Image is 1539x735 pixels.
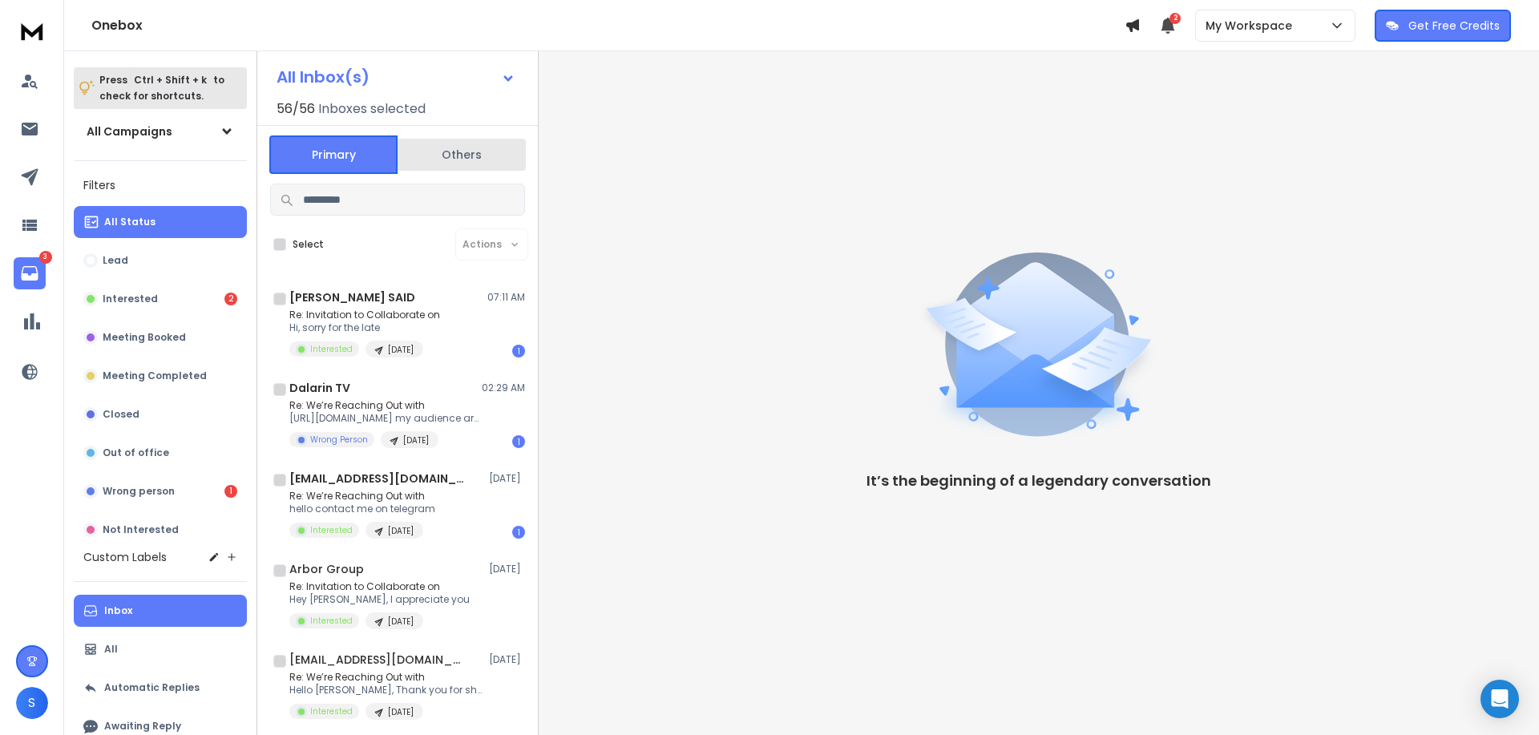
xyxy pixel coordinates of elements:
[293,238,324,251] label: Select
[310,343,353,355] p: Interested
[104,681,200,694] p: Automatic Replies
[310,524,353,536] p: Interested
[289,470,466,487] h1: [EMAIL_ADDRESS][DOMAIN_NAME]
[289,289,415,305] h1: [PERSON_NAME] SAID
[103,446,169,459] p: Out of office
[16,687,48,719] button: S
[74,244,247,277] button: Lead
[74,595,247,627] button: Inbox
[103,523,179,536] p: Not Interested
[103,408,139,421] p: Closed
[74,115,247,147] button: All Campaigns
[388,616,414,628] p: [DATE]
[104,604,132,617] p: Inbox
[310,434,368,446] p: Wrong Person
[289,399,482,412] p: Re: We’re Reaching Out with
[398,137,526,172] button: Others
[104,216,156,228] p: All Status
[103,331,186,344] p: Meeting Booked
[482,382,525,394] p: 02:29 AM
[512,526,525,539] div: 1
[264,61,528,93] button: All Inbox(s)
[289,412,482,425] p: [URL][DOMAIN_NAME] my audience are [DEMOGRAPHIC_DATA]
[289,684,482,697] p: Hello [PERSON_NAME], Thank you for sharing
[489,653,525,666] p: [DATE]
[74,174,247,196] h3: Filters
[74,672,247,704] button: Automatic Replies
[487,291,525,304] p: 07:11 AM
[512,345,525,357] div: 1
[310,705,353,717] p: Interested
[103,293,158,305] p: Interested
[277,99,315,119] span: 56 / 56
[489,472,525,485] p: [DATE]
[289,652,466,668] h1: [EMAIL_ADDRESS][DOMAIN_NAME] +1
[87,123,172,139] h1: All Campaigns
[103,370,207,382] p: Meeting Completed
[277,69,370,85] h1: All Inbox(s)
[74,437,247,469] button: Out of office
[289,593,470,606] p: Hey [PERSON_NAME], I appreciate you
[289,671,482,684] p: Re: We’re Reaching Out with
[1169,13,1181,24] span: 2
[403,434,429,446] p: [DATE]
[289,309,440,321] p: Re: Invitation to Collaborate on
[289,561,364,577] h1: Arbor Group
[103,485,175,498] p: Wrong person
[103,254,128,267] p: Lead
[388,344,414,356] p: [DATE]
[74,283,247,315] button: Interested2
[310,615,353,627] p: Interested
[289,503,435,515] p: hello contact me on telegram
[99,72,224,104] p: Press to check for shortcuts.
[388,706,414,718] p: [DATE]
[224,293,237,305] div: 2
[289,380,350,396] h1: Dalarin TV
[1480,680,1519,718] div: Open Intercom Messenger
[388,525,414,537] p: [DATE]
[74,321,247,353] button: Meeting Booked
[512,435,525,448] div: 1
[74,398,247,430] button: Closed
[489,563,525,575] p: [DATE]
[74,633,247,665] button: All
[1206,18,1299,34] p: My Workspace
[16,16,48,46] img: logo
[74,360,247,392] button: Meeting Completed
[74,206,247,238] button: All Status
[74,514,247,546] button: Not Interested
[83,549,167,565] h3: Custom Labels
[14,257,46,289] a: 3
[1375,10,1511,42] button: Get Free Credits
[318,99,426,119] h3: Inboxes selected
[39,251,52,264] p: 3
[104,720,181,733] p: Awaiting Reply
[289,580,470,593] p: Re: Invitation to Collaborate on
[289,490,435,503] p: Re: We’re Reaching Out with
[269,135,398,174] button: Primary
[74,475,247,507] button: Wrong person1
[131,71,209,89] span: Ctrl + Shift + k
[866,470,1211,492] p: It’s the beginning of a legendary conversation
[1408,18,1500,34] p: Get Free Credits
[104,643,118,656] p: All
[289,321,440,334] p: Hi, sorry for the late
[224,485,237,498] div: 1
[91,16,1125,35] h1: Onebox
